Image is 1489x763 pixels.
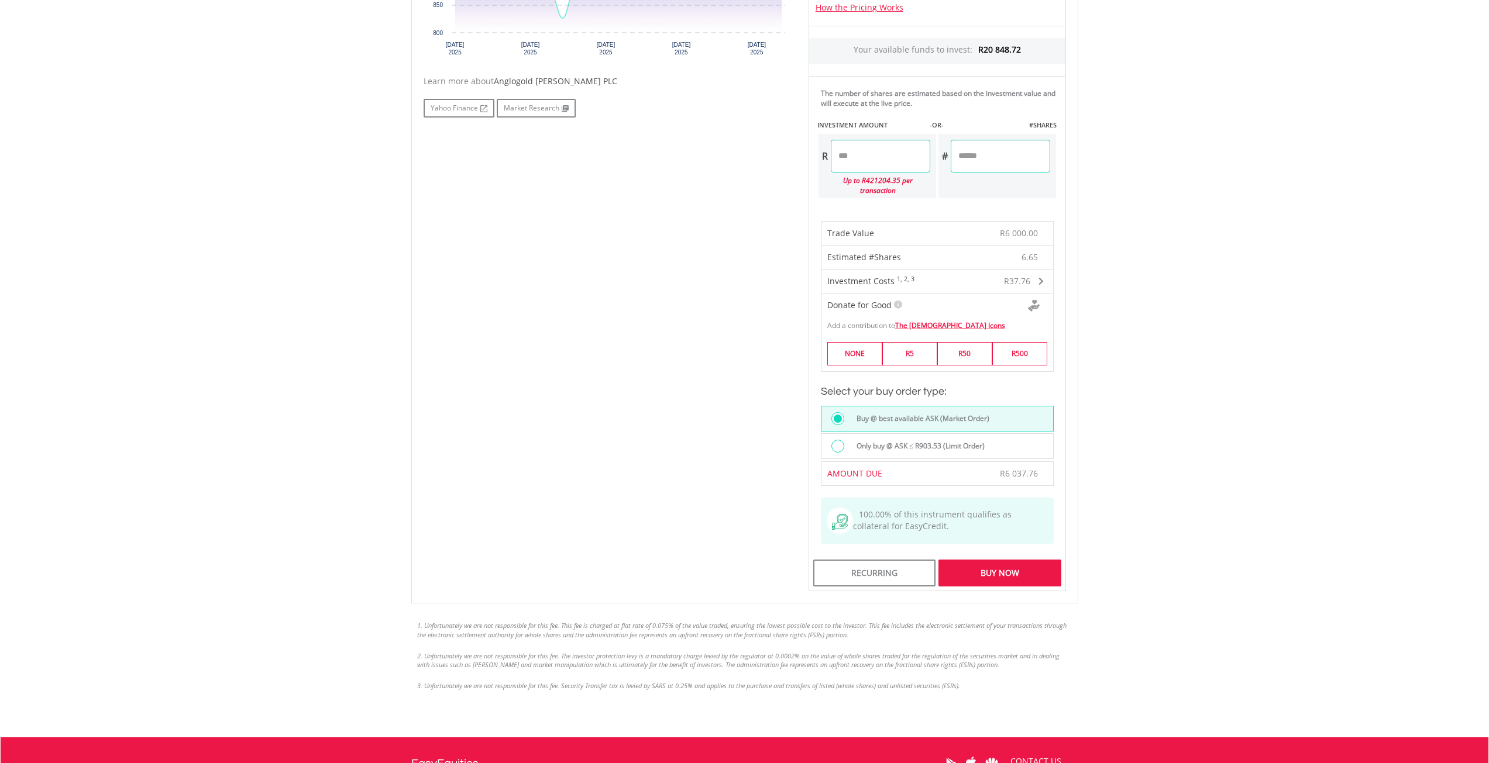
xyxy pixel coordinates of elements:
label: #SHARES [1029,120,1057,130]
span: 6.65 [1022,251,1038,263]
label: Buy @ best available ASK (Market Order) [850,412,989,425]
div: The number of shares are estimated based on the investment value and will execute at the live price. [821,88,1061,108]
span: R6 037.76 [1000,468,1038,479]
a: Yahoo Finance [424,99,494,118]
label: NONE [827,342,882,365]
li: 1. Unfortunately we are not responsible for this fee. This fee is charged at flat rate of 0.075% ... [417,621,1072,639]
span: R6 000.00 [1000,227,1038,239]
text: [DATE] 2025 [445,42,464,56]
span: Investment Costs [827,275,895,286]
a: How the Pricing Works [816,2,903,13]
text: 850 [433,2,443,8]
span: Estimated #Shares [827,251,901,263]
label: INVESTMENT AMOUNT [817,120,888,130]
label: R500 [992,342,1047,365]
label: -OR- [930,120,944,130]
div: Your available funds to invest: [809,38,1065,64]
div: Add a contribution to [821,315,1053,330]
text: [DATE] 2025 [521,42,539,56]
div: Up to R421204.35 per transaction [819,172,930,198]
h3: Select your buy order type: [821,384,1054,400]
sup: 1, 2, 3 [897,275,914,283]
span: R37.76 [1004,275,1030,286]
span: 100.00% of this instrument qualifies as collateral for EasyCredit. [853,509,1012,531]
a: Market Research [497,99,576,118]
text: [DATE] 2025 [672,42,690,56]
li: 2. Unfortunately we are not responsible for this fee. The investor protection levy is a mandatory... [417,651,1072,669]
img: Donte For Good [1028,300,1040,312]
li: 3. Unfortunately we are not responsible for this fee. Security Transfer tax is levied by SARS at ... [417,681,1072,691]
label: Only buy @ ASK ≤ R903.53 (Limit Order) [850,440,985,453]
span: Trade Value [827,227,874,239]
div: # [938,140,951,172]
img: collateral-qualifying-green.svg [832,514,848,530]
label: R5 [882,342,937,365]
div: Buy Now [938,560,1061,586]
a: The [DEMOGRAPHIC_DATA] Icons [895,320,1005,330]
div: R [819,140,831,172]
div: Recurring [813,560,936,586]
span: Anglogold [PERSON_NAME] PLC [494,75,617,87]
text: [DATE] 2025 [596,42,615,56]
label: R50 [937,342,992,365]
div: Learn more about [424,75,791,87]
span: R20 848.72 [978,44,1021,55]
text: 800 [433,30,443,36]
span: Donate for Good [827,299,892,310]
span: AMOUNT DUE [827,468,882,479]
text: [DATE] 2025 [747,42,766,56]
